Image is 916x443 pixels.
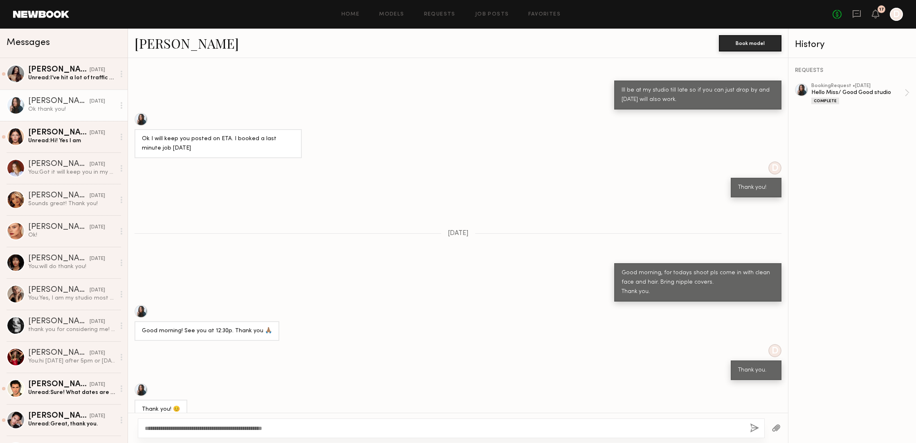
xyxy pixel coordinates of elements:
div: [PERSON_NAME] [28,66,90,74]
div: Good morning! See you at 12:30p. Thank you 🙏🏽 [142,327,272,336]
a: Models [379,12,404,17]
div: Sounds great! Thank you! [28,200,115,208]
div: [DATE] [90,192,105,200]
div: Thank you! 😊 [142,405,180,414]
div: Ill be at my studio till late so if you can just drop by and [DATE] will also work. [622,86,774,105]
div: [DATE] [90,66,105,74]
div: Complete [811,98,839,104]
div: Hello Miss/ Good Good studio [811,89,905,96]
div: Unread: I’ve hit a lot of traffic getting to you but I should be there by 1.45 [28,74,115,82]
div: Ok I will keep you posted on ETA. I booked a last minute job [DATE] [142,134,294,153]
div: Unread: Hi! Yes I am [28,137,115,145]
a: Job Posts [475,12,509,17]
a: Home [341,12,360,17]
a: Book model [719,39,781,46]
div: [PERSON_NAME] [28,349,90,357]
div: [PERSON_NAME] [28,412,90,420]
span: Messages [7,38,50,47]
div: Unread: Great, thank you. [28,420,115,428]
div: [PERSON_NAME] [28,160,90,168]
div: You: will do thank you! [28,263,115,271]
div: [PERSON_NAME] [28,286,90,294]
div: REQUESTS [795,68,909,74]
div: [DATE] [90,381,105,389]
div: [DATE] [90,349,105,357]
div: Ok thank you! [28,105,115,113]
div: [DATE] [90,318,105,326]
div: [PERSON_NAME] [28,255,90,263]
div: Good morning, for todays shoot pls come in with clean face and hair. Bring nipple covers. Thank you. [622,268,774,297]
div: [DATE] [90,224,105,231]
div: [PERSON_NAME] [28,380,90,389]
div: Ok! [28,231,115,239]
div: booking Request • [DATE] [811,83,905,89]
div: [DATE] [90,161,105,168]
div: [DATE] [90,129,105,137]
div: [PERSON_NAME] [28,318,90,326]
span: [DATE] [448,230,469,237]
div: You: Got it will keep you in my data, will ask for casting if client shows interest. Thank you. [28,168,115,176]
div: thank you for considering me! unfortunately i am already booked for [DATE] so will be unable to m... [28,326,115,333]
div: Thank you! [738,183,774,192]
a: Requests [424,12,456,17]
button: Book model [719,35,781,51]
div: History [795,40,909,49]
div: [DATE] [90,412,105,420]
a: bookingRequest •[DATE]Hello Miss/ Good Good studioComplete [811,83,909,104]
a: Favorites [528,12,561,17]
a: [PERSON_NAME] [135,34,239,52]
a: D [890,8,903,21]
div: Thank you. [738,366,774,375]
div: [PERSON_NAME] [28,129,90,137]
div: [DATE] [90,255,105,263]
div: You: Yes, I am my studio most of the week days let me know best day for you can ill let you know ... [28,294,115,302]
div: You: hi [DATE] after 5pm or [DATE] any time . [28,357,115,365]
div: Unread: Sure! What dates are you guys shooting? Im booked out of town until the 18th [28,389,115,396]
div: [DATE] [90,286,105,294]
div: [PERSON_NAME] [28,97,90,105]
div: [PERSON_NAME] [28,223,90,231]
div: [DATE] [90,98,105,105]
div: [PERSON_NAME] [28,192,90,200]
div: 17 [879,7,884,12]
